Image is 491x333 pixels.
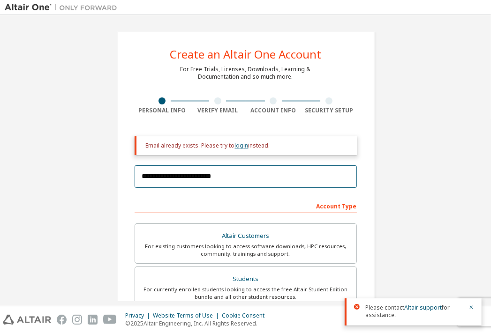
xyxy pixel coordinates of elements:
[72,315,82,325] img: instagram.svg
[235,141,249,149] a: login
[103,315,117,325] img: youtube.svg
[153,312,222,319] div: Website Terms of Use
[5,3,122,12] img: Altair One
[135,198,357,213] div: Account Type
[125,312,153,319] div: Privacy
[404,303,442,311] a: Altair support
[135,107,190,114] div: Personal Info
[181,66,311,81] div: For Free Trials, Licenses, Downloads, Learning & Documentation and so much more.
[146,142,349,149] div: Email already exists. Please try to instead.
[301,107,357,114] div: Security Setup
[3,315,51,325] img: altair_logo.svg
[141,243,351,258] div: For existing customers looking to access software downloads, HPC resources, community, trainings ...
[141,229,351,243] div: Altair Customers
[141,273,351,286] div: Students
[88,315,98,325] img: linkedin.svg
[141,286,351,301] div: For currently enrolled students looking to access the free Altair Student Edition bundle and all ...
[170,49,321,60] div: Create an Altair One Account
[57,315,67,325] img: facebook.svg
[365,304,463,319] span: Please contact for assistance.
[190,107,246,114] div: Verify Email
[125,319,270,327] p: © 2025 Altair Engineering, Inc. All Rights Reserved.
[246,107,302,114] div: Account Info
[222,312,270,319] div: Cookie Consent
